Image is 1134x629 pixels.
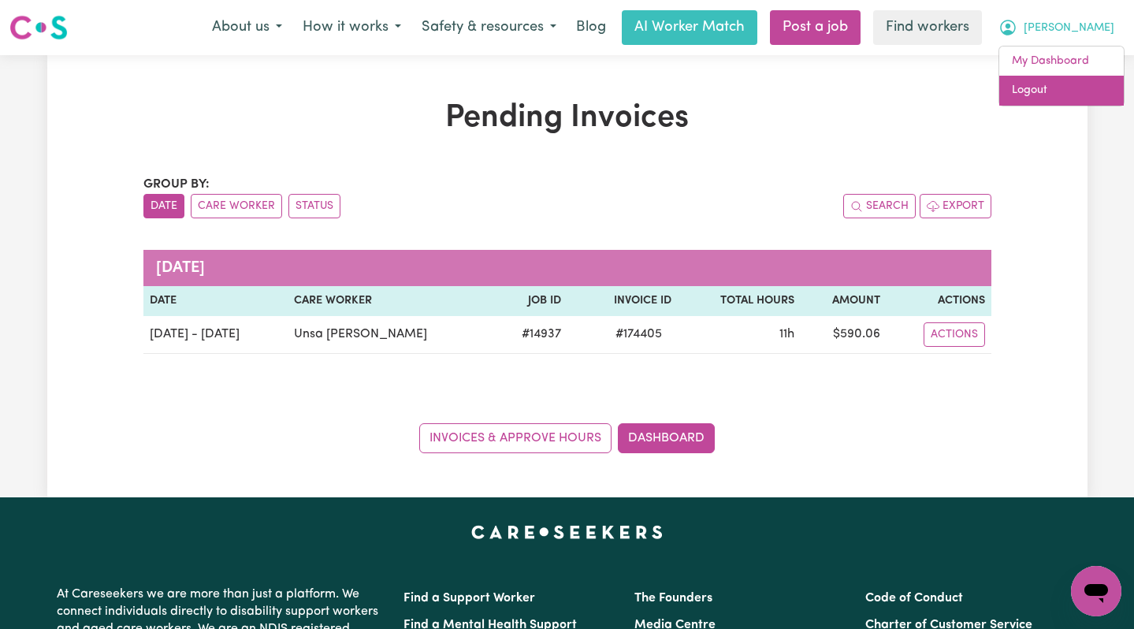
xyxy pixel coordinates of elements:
[988,11,1125,44] button: My Account
[779,328,794,341] span: 11 hours
[143,286,288,316] th: Date
[471,526,663,538] a: Careseekers home page
[801,316,887,354] td: $ 590.06
[191,194,282,218] button: sort invoices by care worker
[143,250,991,286] caption: [DATE]
[9,13,68,42] img: Careseekers logo
[1024,20,1114,37] span: [PERSON_NAME]
[292,11,411,44] button: How it works
[288,286,494,316] th: Care Worker
[622,10,757,45] a: AI Worker Match
[924,322,985,347] button: Actions
[634,592,712,605] a: The Founders
[9,9,68,46] a: Careseekers logo
[999,76,1124,106] a: Logout
[770,10,861,45] a: Post a job
[567,286,678,316] th: Invoice ID
[202,11,292,44] button: About us
[143,316,288,354] td: [DATE] - [DATE]
[999,47,1124,76] a: My Dashboard
[887,286,991,316] th: Actions
[678,286,801,316] th: Total Hours
[288,316,494,354] td: Unsa [PERSON_NAME]
[143,194,184,218] button: sort invoices by date
[494,316,567,354] td: # 14937
[143,178,210,191] span: Group by:
[998,46,1125,106] div: My Account
[411,11,567,44] button: Safety & resources
[1071,566,1121,616] iframe: Button to launch messaging window
[419,423,612,453] a: Invoices & Approve Hours
[801,286,887,316] th: Amount
[873,10,982,45] a: Find workers
[494,286,567,316] th: Job ID
[920,194,991,218] button: Export
[403,592,535,605] a: Find a Support Worker
[143,99,991,137] h1: Pending Invoices
[567,10,615,45] a: Blog
[606,325,671,344] span: # 174405
[288,194,340,218] button: sort invoices by paid status
[618,423,715,453] a: Dashboard
[865,592,963,605] a: Code of Conduct
[843,194,916,218] button: Search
